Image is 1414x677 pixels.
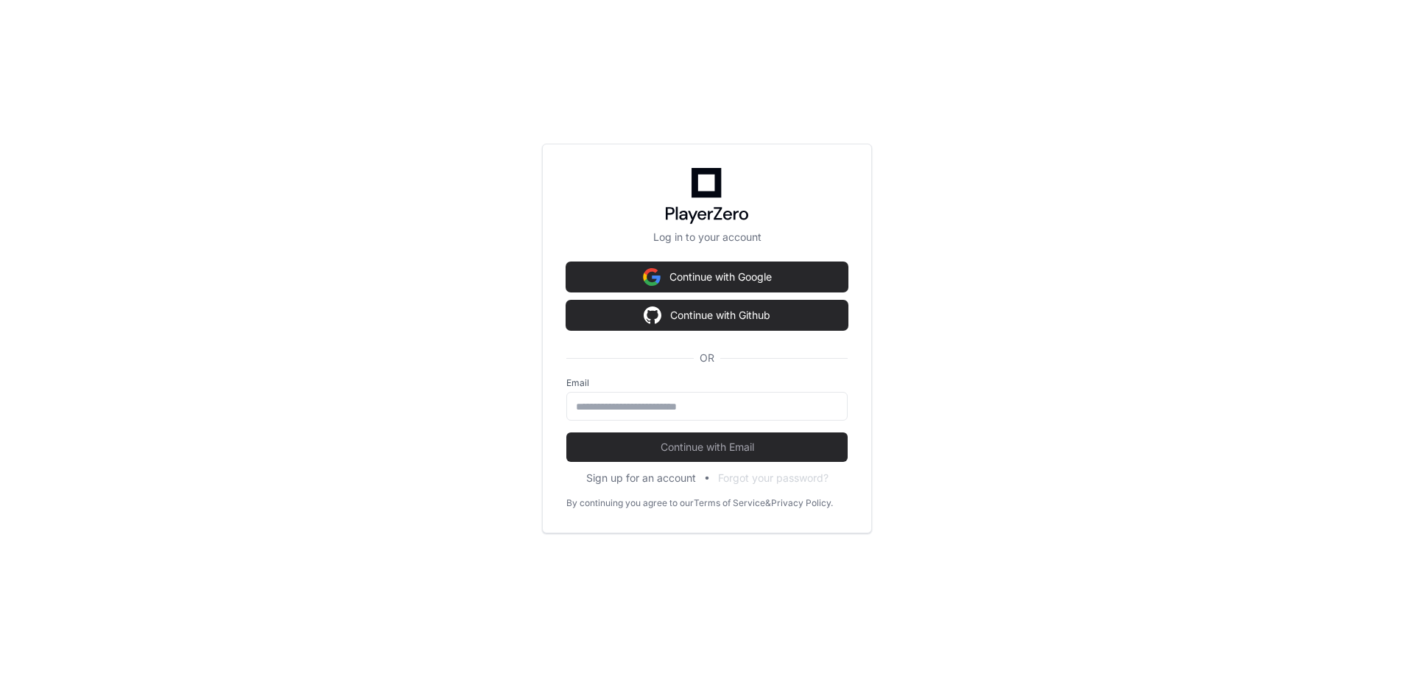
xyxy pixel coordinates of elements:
button: Continue with Google [566,262,848,292]
button: Forgot your password? [718,471,829,485]
button: Continue with Github [566,301,848,330]
span: Continue with Email [566,440,848,455]
div: & [765,497,771,509]
button: Sign up for an account [586,471,696,485]
label: Email [566,377,848,389]
div: By continuing you agree to our [566,497,694,509]
span: OR [694,351,720,365]
button: Continue with Email [566,432,848,462]
img: Sign in with google [643,262,661,292]
p: Log in to your account [566,230,848,245]
a: Terms of Service [694,497,765,509]
img: Sign in with google [644,301,661,330]
a: Privacy Policy. [771,497,833,509]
